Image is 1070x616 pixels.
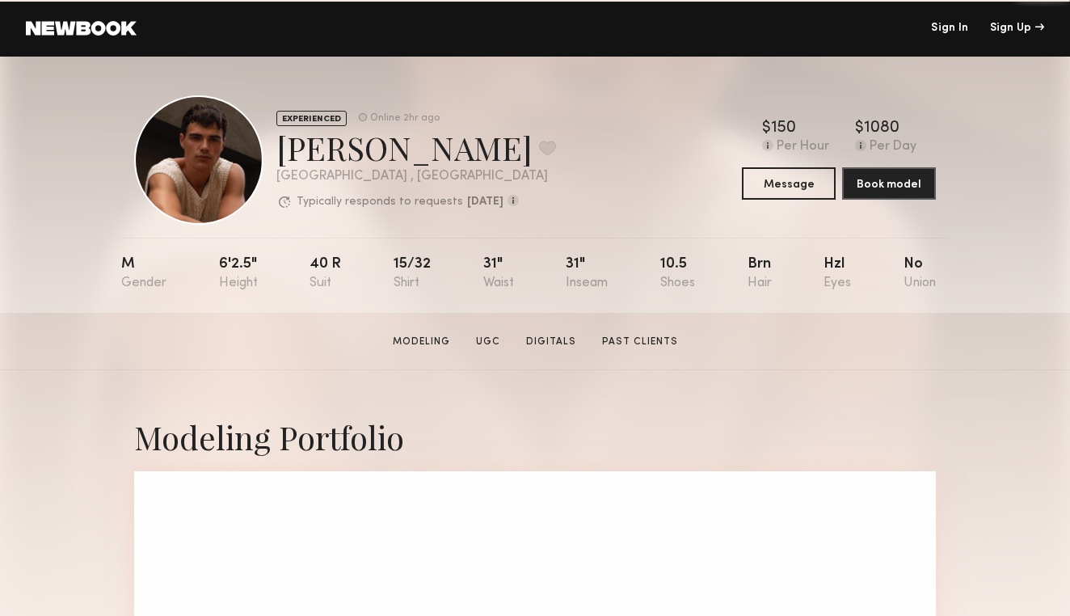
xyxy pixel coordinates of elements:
div: 40 r [310,257,341,290]
div: 31" [483,257,514,290]
div: Modeling Portfolio [134,416,936,458]
div: EXPERIENCED [276,111,347,126]
div: 10.5 [660,257,695,290]
div: Sign Up [990,23,1044,34]
div: $ [762,120,771,137]
a: Past Clients [596,335,685,349]
div: 1080 [864,120,899,137]
div: Online 2hr ago [370,113,440,124]
a: Sign In [931,23,968,34]
button: Book model [842,167,936,200]
a: UGC [470,335,507,349]
a: Digitals [520,335,583,349]
div: Hzl [824,257,851,290]
div: [GEOGRAPHIC_DATA] , [GEOGRAPHIC_DATA] [276,170,556,184]
div: Per Day [870,140,916,154]
div: 31" [566,257,608,290]
div: 15/32 [394,257,431,290]
div: 6'2.5" [219,257,258,290]
a: Modeling [386,335,457,349]
div: 150 [771,120,796,137]
b: [DATE] [467,196,503,208]
div: Per Hour [777,140,829,154]
div: M [121,257,166,290]
div: No [904,257,936,290]
button: Message [742,167,836,200]
p: Typically responds to requests [297,196,463,208]
div: $ [855,120,864,137]
div: Brn [748,257,772,290]
div: [PERSON_NAME] [276,126,556,169]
